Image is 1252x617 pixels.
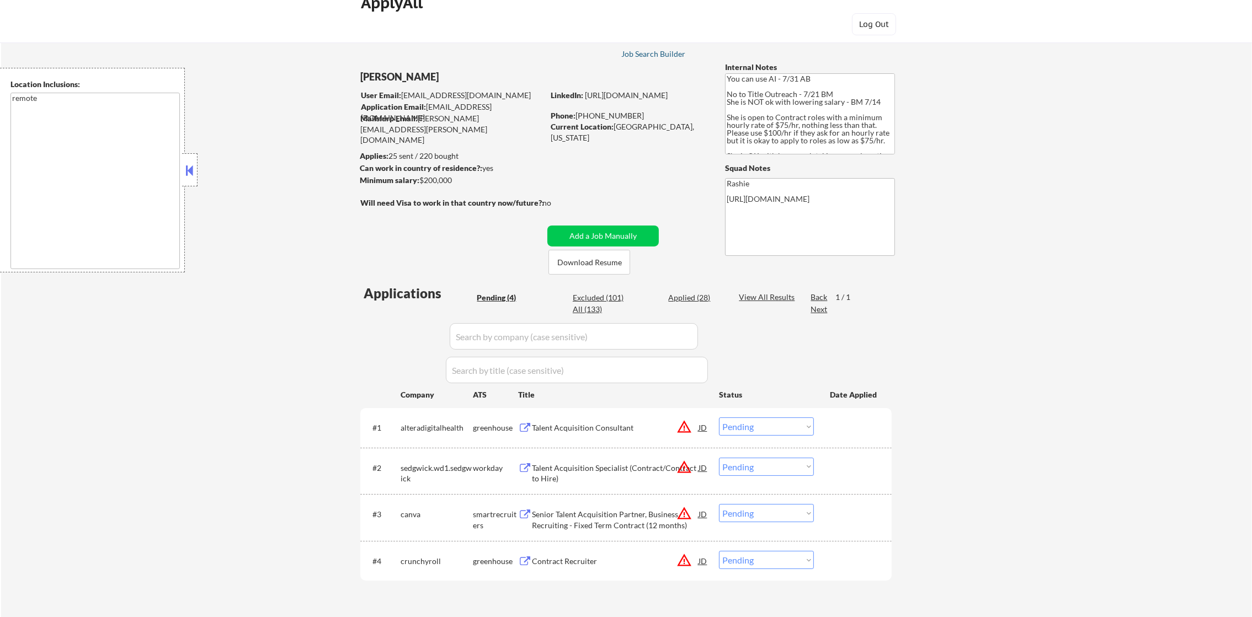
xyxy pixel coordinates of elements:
[739,292,798,303] div: View All Results
[372,422,392,433] div: #1
[401,389,473,400] div: Company
[697,504,708,524] div: JD
[361,102,426,111] strong: Application Email:
[473,422,518,433] div: greenhouse
[621,50,686,61] a: Job Search Builder
[551,90,583,100] strong: LinkedIn:
[360,113,544,146] div: [PERSON_NAME][EMAIL_ADDRESS][PERSON_NAME][DOMAIN_NAME]
[401,463,473,484] div: sedgwick.wd1.sedgwick
[676,459,692,475] button: warning_amber
[676,506,692,521] button: warning_amber
[551,121,707,143] div: [GEOGRAPHIC_DATA], [US_STATE]
[372,463,392,474] div: #2
[473,509,518,530] div: smartrecruiters
[551,122,614,131] strong: Current Location:
[401,556,473,567] div: crunchyroll
[361,101,544,123] div: [EMAIL_ADDRESS][DOMAIN_NAME]
[532,422,699,433] div: Talent Acquisition Consultant
[360,163,482,173] strong: Can work in country of residence?:
[360,151,544,162] div: 25 sent / 220 bought
[360,175,419,185] strong: Minimum salary:
[446,357,708,383] input: Search by title (case sensitive)
[725,62,895,73] div: Internal Notes
[364,287,473,300] div: Applications
[551,110,707,121] div: [PHONE_NUMBER]
[835,292,861,303] div: 1 / 1
[473,556,518,567] div: greenhouse
[573,304,628,315] div: All (133)
[551,111,576,120] strong: Phone:
[697,417,708,437] div: JD
[542,197,574,208] div: no
[585,90,668,100] a: [URL][DOMAIN_NAME]
[473,389,518,400] div: ATS
[518,389,708,400] div: Title
[548,250,630,275] button: Download Resume
[360,175,544,186] div: $200,000
[360,163,540,174] div: yes
[360,151,388,160] strong: Applies:
[473,463,518,474] div: workday
[811,304,828,315] div: Next
[401,509,473,520] div: canva
[361,90,401,100] strong: User Email:
[830,389,878,400] div: Date Applied
[532,509,699,530] div: Senior Talent Acquisition Partner, Business Recruiting - Fixed Term Contract (12 months)
[401,422,473,433] div: alteradigitalhealth
[621,50,686,58] div: Job Search Builder
[361,90,544,101] div: [EMAIL_ADDRESS][DOMAIN_NAME]
[676,419,692,434] button: warning_amber
[697,551,708,571] div: JD
[372,556,392,567] div: #4
[450,323,698,350] input: Search by company (case sensitive)
[811,292,828,303] div: Back
[547,226,659,246] button: Add a Job Manually
[697,458,708,477] div: JD
[360,70,587,84] div: [PERSON_NAME]
[360,198,544,207] strong: Will need Visa to work in that country now/future?:
[719,384,814,404] div: Status
[477,292,532,303] div: Pending (4)
[852,13,896,35] button: Log Out
[532,463,699,484] div: Talent Acquisition Specialist (Contract/Contract to Hire)
[372,509,392,520] div: #3
[360,114,418,123] strong: Mailslurp Email:
[668,292,723,303] div: Applied (28)
[573,292,628,303] div: Excluded (101)
[10,79,180,90] div: Location Inclusions:
[676,552,692,568] button: warning_amber
[725,163,895,174] div: Squad Notes
[532,556,699,567] div: Contract Recruiter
